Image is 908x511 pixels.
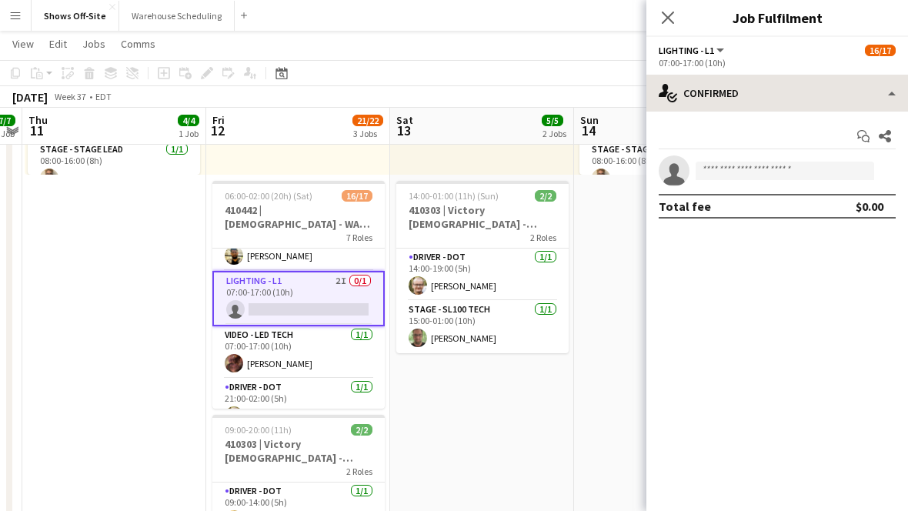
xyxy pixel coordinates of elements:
[82,37,105,51] span: Jobs
[394,122,413,139] span: 13
[409,190,499,202] span: 14:00-01:00 (11h) (Sun)
[28,141,200,193] app-card-role: Stage - Stage Lead1/108:00-16:00 (8h)[PERSON_NAME]
[530,232,556,243] span: 2 Roles
[535,190,556,202] span: 2/2
[579,141,752,193] app-card-role: Stage - Stage Lead1/108:00-16:00 (8h)[PERSON_NAME]
[396,301,569,353] app-card-role: Stage - SL100 Tech1/115:00-01:00 (10h)[PERSON_NAME]
[28,113,48,127] span: Thu
[210,122,225,139] span: 12
[659,199,711,214] div: Total fee
[865,45,896,56] span: 16/17
[212,271,385,326] app-card-role: Lighting - L12I0/107:00-17:00 (10h)
[212,326,385,379] app-card-role: Video - LED Tech1/107:00-17:00 (10h)[PERSON_NAME]
[542,128,566,139] div: 2 Jobs
[396,113,413,127] span: Sat
[659,57,896,68] div: 07:00-17:00 (10h)
[212,113,225,127] span: Fri
[352,115,383,126] span: 21/22
[542,115,563,126] span: 5/5
[578,122,599,139] span: 14
[646,75,908,112] div: Confirmed
[396,249,569,301] app-card-role: Driver - DOT1/114:00-19:00 (5h)[PERSON_NAME]
[396,181,569,353] app-job-card: 14:00-01:00 (11h) (Sun)2/2410303 | Victory [DEMOGRAPHIC_DATA] - Volunteer Appreciation Event2 Rol...
[346,232,372,243] span: 7 Roles
[12,37,34,51] span: View
[32,1,119,31] button: Shows Off-Site
[95,91,112,102] div: EDT
[115,34,162,54] a: Comms
[178,115,199,126] span: 4/4
[225,424,292,436] span: 09:00-20:00 (11h)
[580,113,599,127] span: Sun
[43,34,73,54] a: Edit
[51,91,89,102] span: Week 37
[6,34,40,54] a: View
[212,437,385,465] h3: 410303 | Victory [DEMOGRAPHIC_DATA] - Volunteer Appreciation Event
[212,203,385,231] h3: 410442 | [DEMOGRAPHIC_DATA] - WAVE College Ministry 2025
[119,1,235,31] button: Warehouse Scheduling
[121,37,155,51] span: Comms
[346,466,372,477] span: 2 Roles
[659,45,726,56] button: Lighting - L1
[351,424,372,436] span: 2/2
[659,45,714,56] span: Lighting - L1
[225,190,312,202] span: 06:00-02:00 (20h) (Sat)
[76,34,112,54] a: Jobs
[212,379,385,431] app-card-role: Driver - DOT1/121:00-02:00 (5h)
[856,199,883,214] div: $0.00
[179,128,199,139] div: 1 Job
[26,122,48,139] span: 11
[12,89,48,105] div: [DATE]
[646,8,908,28] h3: Job Fulfilment
[49,37,67,51] span: Edit
[212,181,385,409] app-job-card: 06:00-02:00 (20h) (Sat)16/17410442 | [DEMOGRAPHIC_DATA] - WAVE College Ministry 20257 Roles[PERSO...
[342,190,372,202] span: 16/17
[353,128,382,139] div: 3 Jobs
[396,203,569,231] h3: 410303 | Victory [DEMOGRAPHIC_DATA] - Volunteer Appreciation Event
